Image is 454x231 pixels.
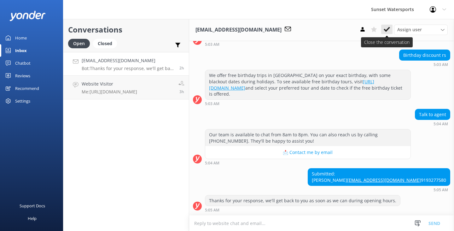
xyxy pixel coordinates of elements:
[205,102,219,106] strong: 5:03 AM
[68,40,93,47] a: Open
[205,208,400,212] div: Sep 11 2025 05:05pm (UTC -05:00) America/Cancun
[68,24,184,36] h2: Conversations
[205,161,411,165] div: Sep 11 2025 05:04pm (UTC -05:00) America/Cancun
[308,187,450,192] div: Sep 11 2025 05:05pm (UTC -05:00) America/Cancun
[82,80,137,87] h4: Website Visitor
[205,208,219,212] strong: 5:05 AM
[195,26,282,34] h3: [EMAIL_ADDRESS][DOMAIN_NAME]
[82,89,137,95] p: Me: [URL][DOMAIN_NAME]
[415,121,450,126] div: Sep 11 2025 05:04pm (UTC -05:00) America/Cancun
[15,57,31,69] div: Chatbot
[205,70,410,99] div: We offer free birthday trips in [GEOGRAPHIC_DATA] on your exact birthday, with some blackout date...
[15,82,39,95] div: Recommend
[15,44,27,57] div: Inbox
[68,39,90,48] div: Open
[9,11,46,21] img: yonder-white-logo.png
[63,76,189,99] a: Website VisitorMe:[URL][DOMAIN_NAME]3h
[205,161,219,165] strong: 5:04 AM
[205,146,410,159] button: 📩 Contact me by email
[415,109,450,120] div: Talk to agent
[308,169,450,185] div: Submitted: [PERSON_NAME] 9193277580
[20,199,45,212] div: Support Docs
[434,122,448,126] strong: 5:04 AM
[179,65,184,71] span: Sep 11 2025 05:05pm (UTC -05:00) America/Cancun
[399,62,450,67] div: Sep 11 2025 05:03pm (UTC -05:00) America/Cancun
[399,50,450,61] div: Birthday discount rs
[205,43,219,46] strong: 5:03 AM
[347,177,421,183] a: [EMAIL_ADDRESS][DOMAIN_NAME]
[205,42,411,46] div: Sep 11 2025 05:03pm (UTC -05:00) America/Cancun
[82,66,175,71] p: Bot: Thanks for your response, we'll get back to you as soon as we can during opening hours.
[82,57,175,64] h4: [EMAIL_ADDRESS][DOMAIN_NAME]
[205,195,400,206] div: Thanks for your response, we'll get back to you as soon as we can during opening hours.
[209,79,374,91] a: [URL][DOMAIN_NAME]
[434,63,448,67] strong: 5:03 AM
[93,40,120,47] a: Closed
[93,39,117,48] div: Closed
[63,52,189,76] a: [EMAIL_ADDRESS][DOMAIN_NAME]Bot:Thanks for your response, we'll get back to you as soon as we can...
[397,26,422,33] span: Assign user
[394,25,448,35] div: Assign User
[205,129,410,146] div: Our team is available to chat from 8am to 8pm. You can also reach us by calling [PHONE_NUMBER]. T...
[205,101,411,106] div: Sep 11 2025 05:03pm (UTC -05:00) America/Cancun
[15,69,30,82] div: Reviews
[179,89,184,94] span: Sep 11 2025 03:21pm (UTC -05:00) America/Cancun
[15,95,30,107] div: Settings
[434,188,448,192] strong: 5:05 AM
[28,212,37,225] div: Help
[15,32,27,44] div: Home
